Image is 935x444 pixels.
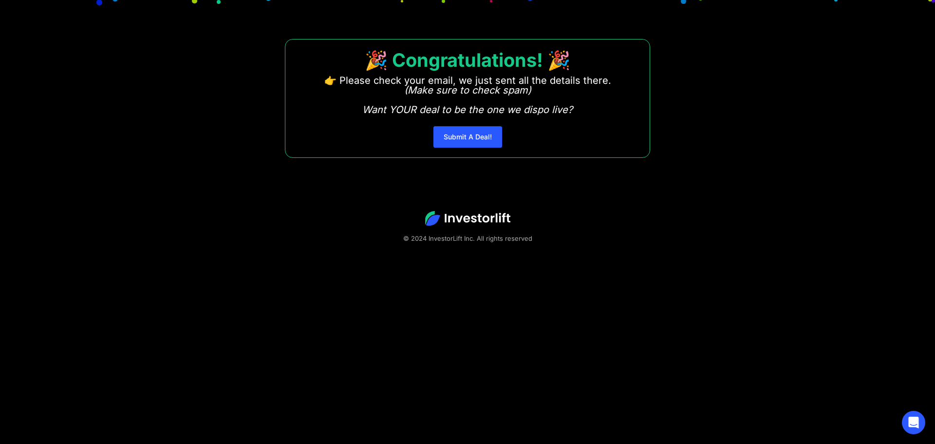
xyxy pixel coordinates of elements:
div: Open Intercom Messenger [902,411,925,434]
a: Submit A Deal! [433,126,502,148]
strong: 🎉 Congratulations! 🎉 [365,49,570,71]
div: © 2024 InvestorLift Inc. All rights reserved [34,233,901,243]
em: (Make sure to check spam) Want YOUR deal to be the one we dispo live? [362,84,573,116]
p: 👉 Please check your email, we just sent all the details there. ‍ [324,76,611,115]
